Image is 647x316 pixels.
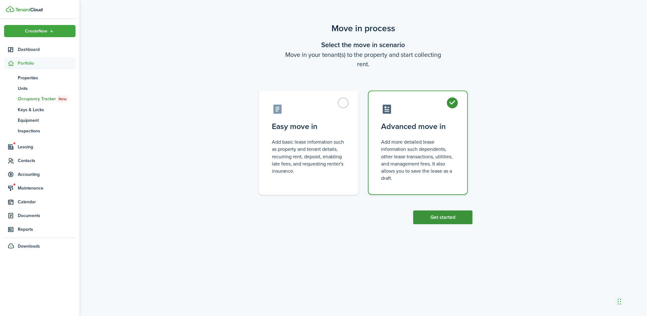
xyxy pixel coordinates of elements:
a: Keys & Locks [4,104,76,115]
span: Portfolio [18,60,76,67]
span: Create New [25,29,48,33]
span: New [59,96,66,102]
a: Dashboard [4,43,76,56]
scenario-title: Move in process [254,22,473,35]
wizard-step-header-title: Select the move in scenario [254,40,473,50]
a: Reports [4,223,76,235]
span: Downloads [18,243,40,249]
span: Inspections [18,128,76,134]
span: Keys & Locks [18,106,76,113]
span: Accounting [18,171,76,178]
img: TenantCloud [15,8,42,12]
iframe: Chat Widget [616,286,647,316]
wizard-step-header-description: Move in your tenant(s) to the property and start collecting rent. [254,50,473,69]
span: Leasing [18,144,76,150]
control-radio-card-description: Add basic lease information such as property and tenant details, recurring rent, deposit, enablin... [272,138,346,175]
span: Maintenance [18,185,76,191]
a: Properties [4,72,76,83]
a: Inspections [4,126,76,136]
span: Calendar [18,199,76,205]
span: Documents [18,212,76,219]
span: Dashboard [18,46,76,53]
a: Occupancy TrackerNew [4,94,76,104]
img: TenantCloud [6,6,14,12]
span: Occupancy Tracker [18,96,76,102]
span: Contacts [18,157,76,164]
div: Drag [618,292,621,311]
button: Get started [413,210,473,224]
button: Open menu [4,25,76,37]
span: Properties [18,75,76,81]
a: Units [4,83,76,94]
control-radio-card-title: Advanced move in [381,121,455,132]
span: Reports [18,226,76,233]
control-radio-card-description: Add more detailed lease information such dependents, other lease transactions, utilities, and man... [381,138,455,182]
a: Equipment [4,115,76,126]
control-radio-card-title: Easy move in [272,121,346,132]
span: Equipment [18,117,76,124]
span: Units [18,85,76,92]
